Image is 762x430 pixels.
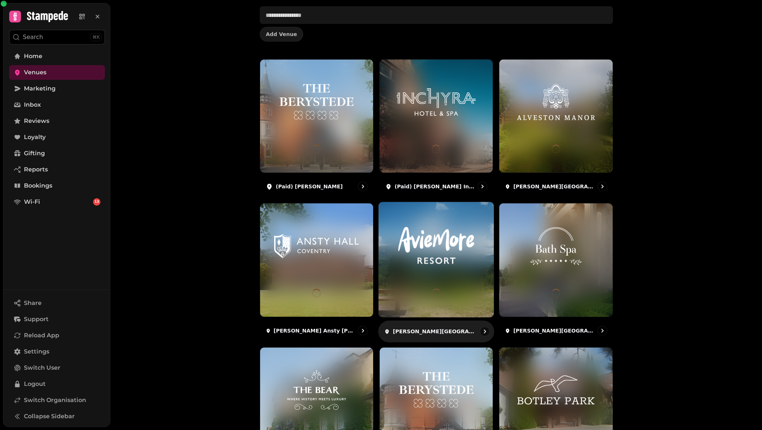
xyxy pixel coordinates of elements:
a: Reviews [9,114,105,128]
svg: go to [359,183,366,190]
span: Home [24,52,42,61]
p: Search [23,33,43,42]
button: Share [9,296,105,310]
button: Collapse Sidebar [9,409,105,424]
a: Switch Organisation [9,393,105,408]
img: Macdonald Aviemore Resort [393,221,479,270]
a: Bookings [9,178,105,193]
p: (Paid) [PERSON_NAME] Inchyra [395,183,475,190]
svg: go to [599,183,606,190]
span: Venues [24,68,46,77]
p: [PERSON_NAME] Ansty [PERSON_NAME] [274,327,355,334]
a: Macdonald Ansty HallMacdonald Ansty Hall[PERSON_NAME] Ansty [PERSON_NAME] [260,203,373,341]
img: Macdonald Botley Park Hotel and Spa [514,366,599,413]
span: Loyalty [24,133,46,142]
button: Add Venue [260,27,304,42]
button: Reload App [9,328,105,343]
a: Macdonald Aviemore ResortMacdonald Aviemore Resort[PERSON_NAME][GEOGRAPHIC_DATA] [378,202,495,343]
p: [PERSON_NAME][GEOGRAPHIC_DATA] [393,328,475,335]
span: Switch User [24,363,60,372]
svg: go to [479,183,486,190]
span: Reports [24,165,48,174]
img: Macdonald Alveston Manor Hotel [514,78,599,125]
span: 13 [95,199,99,205]
div: ⌘K [91,33,102,41]
a: Settings [9,344,105,359]
button: Switch User [9,360,105,375]
img: (Paid) Macdonald Berystede [274,78,359,125]
span: Gifting [24,149,45,158]
a: (Paid) Macdonald Inchyra(Paid) Macdonald Inchyra(Paid) [PERSON_NAME] Inchyra [379,59,493,197]
a: Macdonald Bath Spa HotelMacdonald Bath Spa Hotel[PERSON_NAME][GEOGRAPHIC_DATA] [499,203,613,341]
svg: go to [599,327,606,334]
span: Support [24,315,49,324]
span: Wi-Fi [24,198,40,206]
span: Switch Organisation [24,396,86,405]
a: Home [9,49,105,64]
span: Logout [24,380,46,388]
p: (Paid) [PERSON_NAME] [276,183,343,190]
a: Wi-Fi13 [9,195,105,209]
img: Macdonald Bear Hotel [274,366,359,413]
button: Support [9,312,105,327]
span: Reload App [24,331,59,340]
span: Share [24,299,42,308]
span: Reviews [24,117,49,125]
button: Search⌘K [9,30,105,45]
span: Collapse Sidebar [24,412,75,421]
a: Inbox [9,97,105,112]
span: Inbox [24,100,41,109]
p: [PERSON_NAME][GEOGRAPHIC_DATA] [513,327,594,334]
svg: go to [359,327,366,334]
span: Add Venue [266,32,297,37]
span: Bookings [24,181,52,190]
a: Reports [9,162,105,177]
img: (Paid) Macdonald Inchyra [394,78,478,125]
a: Macdonald Alveston Manor HotelMacdonald Alveston Manor Hotel[PERSON_NAME][GEOGRAPHIC_DATA] [499,59,613,197]
img: Macdonald Ansty Hall [274,223,359,270]
svg: go to [481,328,489,335]
a: (Paid) Macdonald Berystede(Paid) Macdonald Berystede(Paid) [PERSON_NAME] [260,59,373,197]
span: Marketing [24,84,56,93]
img: Macdonald Bath Spa Hotel [514,223,599,270]
a: Gifting [9,146,105,161]
img: Macdonald Berystede Hotel and Spa [394,366,478,413]
span: Settings [24,347,49,356]
a: Loyalty [9,130,105,145]
button: Logout [9,377,105,391]
a: Venues [9,65,105,80]
p: [PERSON_NAME][GEOGRAPHIC_DATA] [513,183,594,190]
a: Marketing [9,81,105,96]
